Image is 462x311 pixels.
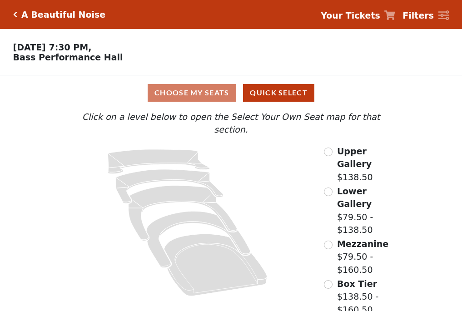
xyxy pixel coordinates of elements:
[337,279,377,289] span: Box Tier
[13,11,17,18] a: Click here to go back to filters
[337,237,398,276] label: $79.50 - $160.50
[108,149,210,174] path: Upper Gallery - Seats Available: 295
[21,10,105,20] h5: A Beautiful Noise
[164,234,268,296] path: Orchestra / Parterre Circle - Seats Available: 22
[402,9,449,22] a: Filters
[337,186,372,209] span: Lower Gallery
[64,110,397,136] p: Click on a level below to open the Select Your Own Seat map for that section.
[321,9,395,22] a: Your Tickets
[243,84,314,102] button: Quick Select
[337,145,398,184] label: $138.50
[337,239,388,249] span: Mezzanine
[337,146,372,169] span: Upper Gallery
[402,10,434,20] strong: Filters
[321,10,380,20] strong: Your Tickets
[116,169,224,203] path: Lower Gallery - Seats Available: 74
[337,185,398,237] label: $79.50 - $138.50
